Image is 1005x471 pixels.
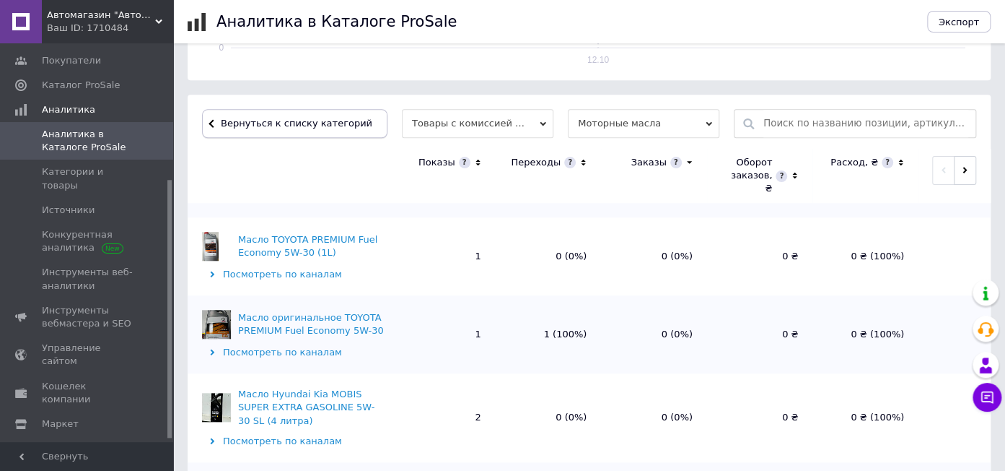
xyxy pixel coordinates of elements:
[42,128,133,154] span: Аналитика в Каталоге ProSale
[202,346,386,359] div: Посмотреть по каналам
[707,295,813,373] td: 0 ₴
[763,110,968,137] input: Поиск по названию позиции, артикулу, поисковым запросам
[202,109,387,138] button: Вернуться к списку категорий
[402,109,553,138] span: Товары с комиссией за заказ
[812,373,918,462] td: 0 ₴ (100%)
[927,11,991,33] button: Экспорт
[42,204,95,217] span: Источники
[42,54,101,67] span: Покупатели
[202,232,219,261] img: Масло TOYOTA PREMIUM Fuel Economy 5W-30 (1L)
[216,13,457,30] h1: Аналитика в Каталоге ProSale
[42,266,133,292] span: Инструменты веб-аналитики
[217,118,372,129] span: Вернуться к списку категорий
[42,380,133,406] span: Кошелек компании
[42,165,133,191] span: Категории и товары
[42,103,95,116] span: Аналитика
[496,295,602,373] td: 1 (100%)
[202,435,386,448] div: Посмотреть по каналам
[202,310,231,339] img: Масло оригинальное TOYOTA PREMIUM Fuel Economy 5W-30
[390,217,496,295] td: 1
[812,295,918,373] td: 0 ₴ (100%)
[202,393,231,422] img: Масло Hyundai Kia MOBIS SUPER EXTRA GASOLINE 5W-30 SL (4 литра)
[568,109,719,138] span: Моторные масла
[390,295,496,373] td: 1
[496,217,602,295] td: 0 (0%)
[721,156,773,196] div: Оборот заказов, ₴
[707,373,813,462] td: 0 ₴
[47,22,173,35] div: Ваш ID: 1710484
[601,295,707,373] td: 0 (0%)
[812,217,918,295] td: 0 ₴ (100%)
[601,373,707,462] td: 0 (0%)
[587,55,609,65] text: 12.10
[631,156,666,169] div: Заказы
[42,342,133,368] span: Управление сайтом
[42,228,133,254] span: Конкурентная аналитика
[601,217,707,295] td: 0 (0%)
[830,156,878,169] div: Расход, ₴
[238,311,386,337] div: Масло оригинальное TOYOTA PREMIUM Fuel Economy 5W-30
[42,418,79,431] span: Маркет
[238,388,386,428] div: Масло Hyundai Kia MOBIS SUPER EXTRA GASOLINE 5W-30 SL (4 литра)
[238,233,386,259] div: Масло TOYOTA PREMIUM Fuel Economy 5W-30 (1L)
[511,156,561,169] div: Переходы
[418,156,455,169] div: Показы
[973,383,1001,412] button: Чат с покупателем
[42,79,120,92] span: Каталог ProSale
[939,17,979,27] span: Экспорт
[390,373,496,462] td: 2
[47,9,155,22] span: Автомагазин "АвтоСлава"
[202,268,386,281] div: Посмотреть по каналам
[42,304,133,330] span: Инструменты вебмастера и SEO
[219,43,224,53] text: 0
[496,373,602,462] td: 0 (0%)
[707,217,813,295] td: 0 ₴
